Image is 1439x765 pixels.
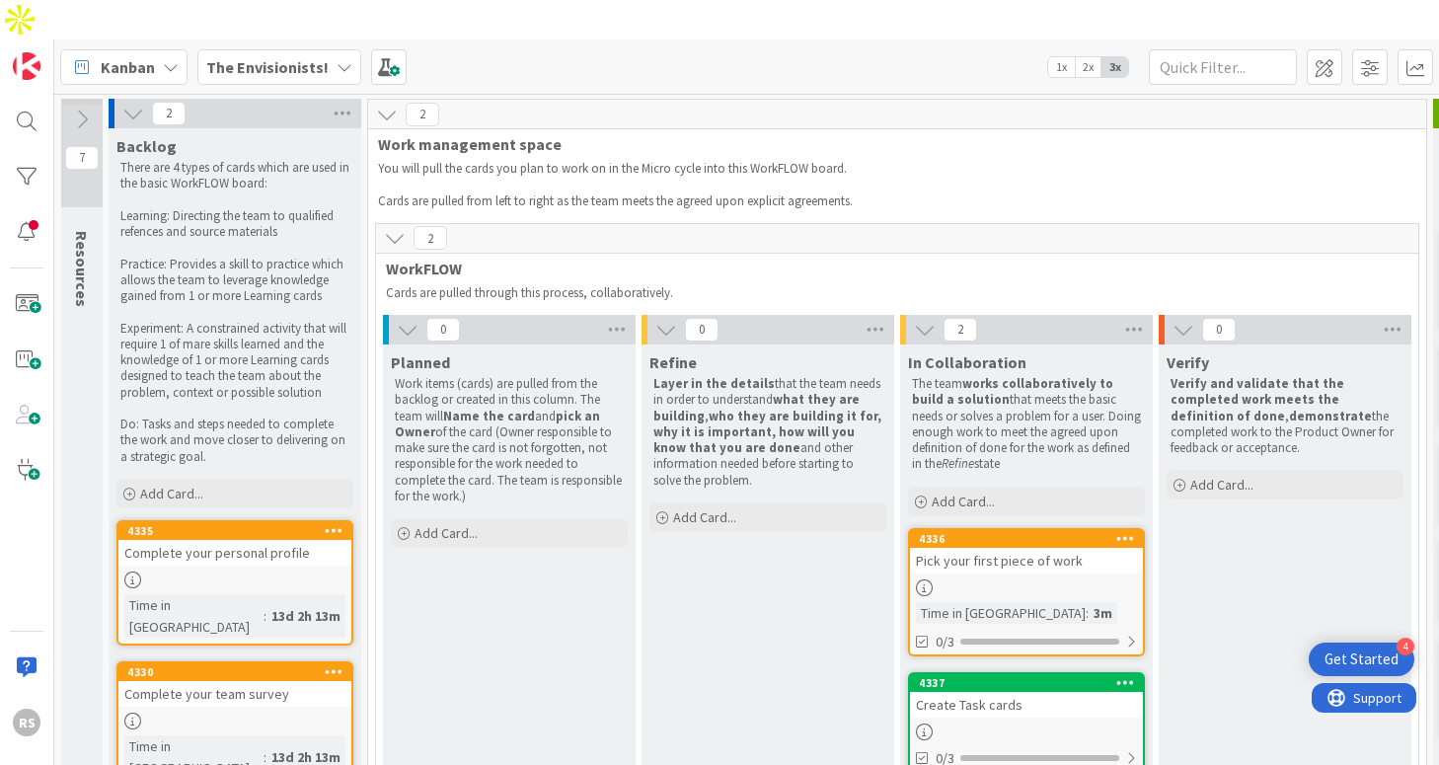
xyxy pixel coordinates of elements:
strong: Verify and validate that the completed work meets the definition of done [1171,375,1347,424]
p: Learning: Directing the team to qualified refences and source materials [120,208,349,241]
b: The Envisionists! [206,57,329,77]
span: : [264,605,266,627]
span: 1x [1048,57,1075,77]
div: 4336 [919,532,1143,546]
span: Planned [391,352,450,372]
div: Get Started [1325,650,1399,669]
div: Time in [GEOGRAPHIC_DATA] [124,594,264,638]
span: 7 [65,146,99,170]
span: In Collaboration [908,352,1026,372]
div: 13d 2h 13m [266,605,345,627]
span: Add Card... [932,493,995,510]
div: 4337 [910,674,1143,692]
div: 4337Create Task cards [910,674,1143,718]
p: Practice: Provides a skill to practice which allows the team to leverage knowledge gained from 1 ... [120,257,349,305]
span: Verify [1167,352,1209,372]
div: Complete your team survey [118,681,351,707]
strong: what they are building [653,391,863,423]
p: , the completed work to the Product Owner for feedback or acceptance. [1171,376,1400,456]
strong: pick an Owner [395,408,603,440]
span: 2 [414,226,447,250]
div: 4330Complete your team survey [118,663,351,707]
strong: Name the card [443,408,535,424]
p: Experiment: A constrained activity that will require 1 of mare skills learned and the knowledge o... [120,321,349,401]
div: 4336Pick your first piece of work [910,530,1143,574]
p: Cards are pulled through this process, collaboratively. [386,285,1401,301]
span: 0/3 [936,632,954,652]
p: that the team needs in order to understand , and other information needed before starting to solv... [653,376,882,489]
div: 4335Complete your personal profile [118,522,351,566]
span: : [1086,602,1089,624]
span: 0 [685,318,719,342]
a: 4336Pick your first piece of workTime in [GEOGRAPHIC_DATA]:3m0/3 [908,528,1145,656]
p: Do: Tasks and steps needed to complete the work and move closer to delivering on a strategic goal. [120,417,349,465]
span: 2 [152,102,186,125]
strong: Layer in the details [653,375,775,392]
span: Refine [649,352,697,372]
span: Backlog [116,136,177,156]
span: 3x [1101,57,1128,77]
span: Add Card... [1190,476,1253,494]
span: Add Card... [415,524,478,542]
span: Kanban [101,55,155,79]
em: Refine [942,455,974,472]
span: 0 [426,318,460,342]
div: Pick your first piece of work [910,548,1143,574]
span: Resources [72,231,92,307]
div: Complete your personal profile [118,540,351,566]
div: RS [13,709,40,736]
span: WorkFLOW [386,259,1394,278]
span: Add Card... [140,485,203,502]
p: You will pull the cards you plan to work on in the Micro cycle into this WorkFLOW board. [378,161,1393,177]
span: Work management space [378,134,1401,154]
div: Open Get Started checklist, remaining modules: 4 [1309,643,1414,676]
div: 4336 [910,530,1143,548]
div: Time in [GEOGRAPHIC_DATA] [916,602,1086,624]
p: There are 4 types of cards which are used in the basic WorkFLOW board: [120,160,349,192]
span: 0 [1202,318,1236,342]
strong: who they are building it for, why it is important, how will you know that you are done [653,408,884,457]
span: 2x [1075,57,1101,77]
p: The team that meets the basic needs or solves a problem for a user. Doing enough work to meet the... [912,376,1141,473]
span: Support [41,3,90,27]
strong: demonstrate [1289,408,1372,424]
div: 4335 [118,522,351,540]
div: 3m [1089,602,1117,624]
a: 4335Complete your personal profileTime in [GEOGRAPHIC_DATA]:13d 2h 13m [116,520,353,646]
span: 2 [944,318,977,342]
strong: works collaboratively to build a solution [912,375,1116,408]
div: 4337 [919,676,1143,690]
span: Add Card... [673,508,736,526]
div: 4 [1397,638,1414,655]
span: 2 [406,103,439,126]
p: Work items (cards) are pulled from the backlog or created in this column. The team will and of th... [395,376,624,504]
div: Create Task cards [910,692,1143,718]
div: 4330 [127,665,351,679]
p: Cards are pulled from left to right as the team meets the agreed upon explicit agreements. [378,193,1393,209]
input: Quick Filter... [1149,49,1297,85]
img: Visit kanbanzone.com [13,52,40,80]
div: 4330 [118,663,351,681]
div: 4335 [127,524,351,538]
